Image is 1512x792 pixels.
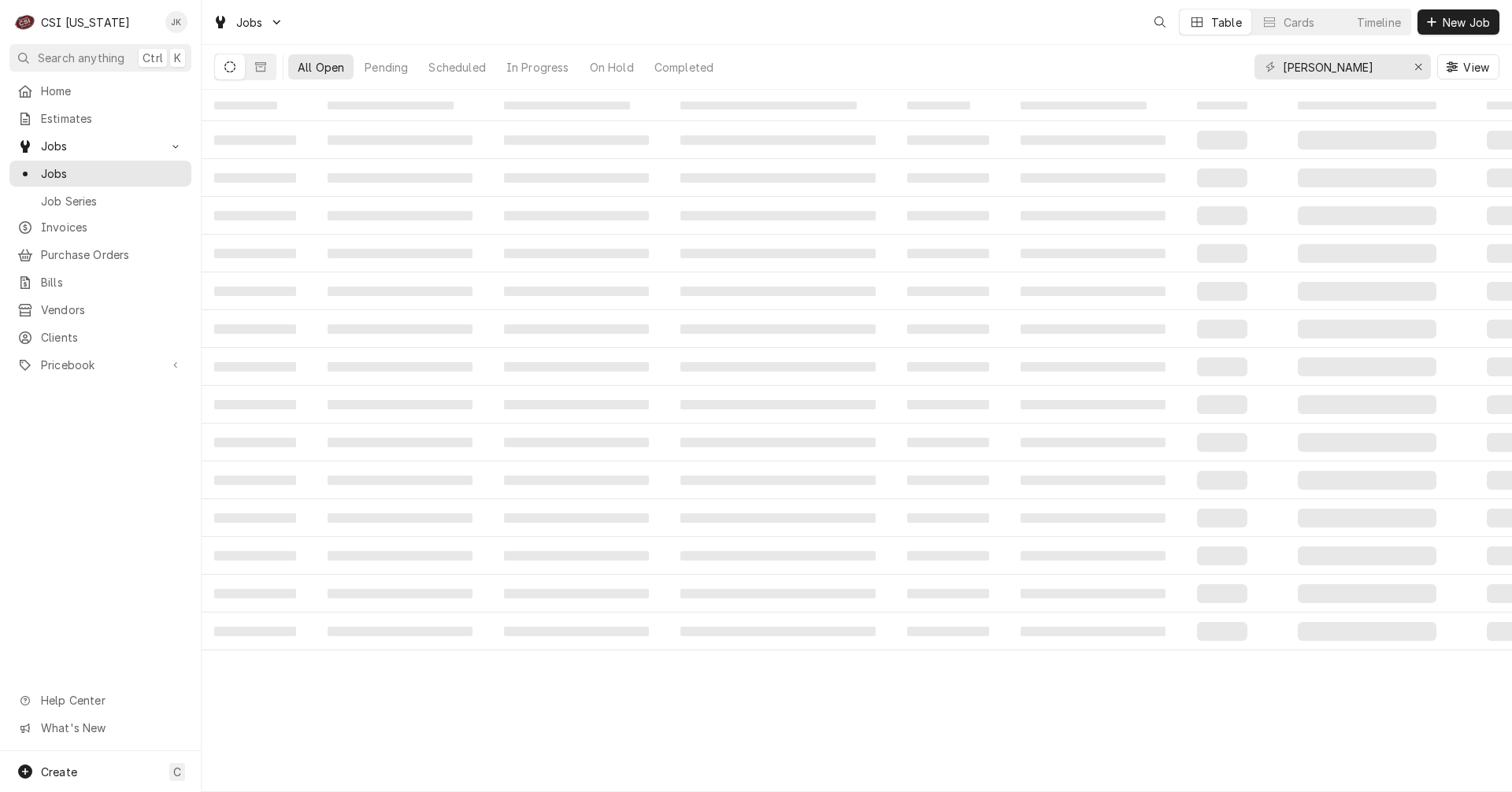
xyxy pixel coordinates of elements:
span: ‌ [907,173,989,183]
button: Search anythingCtrlK [9,44,191,72]
span: Jobs [236,14,263,31]
span: ‌ [1197,433,1247,452]
span: Search anything [38,50,124,66]
span: Jobs [41,138,160,154]
span: ‌ [214,135,296,145]
span: ‌ [680,102,857,109]
span: ‌ [214,589,296,598]
span: ‌ [1298,433,1436,452]
span: ‌ [504,211,649,220]
span: ‌ [907,400,989,409]
span: ‌ [328,135,472,145]
span: ‌ [1197,584,1247,603]
span: ‌ [680,362,876,372]
div: Scheduled [428,59,485,76]
span: ‌ [214,627,296,636]
span: ‌ [1197,168,1247,187]
span: ‌ [907,211,989,220]
a: Estimates [9,105,191,131]
span: ‌ [1021,173,1165,183]
button: Open search [1147,9,1173,35]
span: ‌ [1021,249,1165,258]
span: ‌ [504,324,649,334]
span: ‌ [214,551,296,561]
span: ‌ [504,551,649,561]
span: ‌ [680,324,876,334]
div: Jeff Kuehl's Avatar [165,11,187,33]
span: ‌ [214,287,296,296]
span: ‌ [1298,206,1436,225]
span: ‌ [1197,357,1247,376]
span: ‌ [328,400,472,409]
span: ‌ [214,438,296,447]
span: ‌ [680,589,876,598]
span: ‌ [680,627,876,636]
a: Go to Jobs [9,133,191,159]
span: ‌ [1021,211,1165,220]
span: Purchase Orders [41,246,183,263]
span: ‌ [907,513,989,523]
span: ‌ [1021,589,1165,598]
div: Timeline [1357,14,1401,31]
span: ‌ [1298,471,1436,490]
span: ‌ [907,324,989,334]
span: ‌ [680,438,876,447]
a: Purchase Orders [9,242,191,268]
a: Job Series [9,188,191,214]
div: Pending [365,59,408,76]
span: ‌ [214,102,277,109]
span: ‌ [504,476,649,485]
div: JK [165,11,187,33]
span: ‌ [328,362,472,372]
button: Erase input [1406,54,1431,80]
span: Home [41,83,183,99]
a: Go to Pricebook [9,352,191,378]
span: ‌ [680,135,876,145]
span: ‌ [1197,546,1247,565]
a: Bills [9,269,191,295]
span: ‌ [1298,357,1436,376]
span: ‌ [907,287,989,296]
span: ‌ [328,438,472,447]
span: New Job [1440,14,1493,31]
span: ‌ [214,400,296,409]
span: ‌ [680,249,876,258]
span: ‌ [1197,622,1247,641]
span: ‌ [504,102,630,109]
span: ‌ [907,589,989,598]
span: ‌ [907,249,989,258]
span: ‌ [1021,476,1165,485]
span: Help Center [41,692,182,709]
button: New Job [1417,9,1499,35]
span: Job Series [41,193,183,209]
span: ‌ [1197,282,1247,301]
span: ‌ [504,627,649,636]
span: ‌ [680,400,876,409]
span: ‌ [680,173,876,183]
span: ‌ [214,476,296,485]
a: Jobs [9,161,191,187]
span: ‌ [328,627,472,636]
span: ‌ [907,627,989,636]
span: ‌ [1298,102,1436,109]
a: Go to What's New [9,715,191,741]
span: ‌ [504,287,649,296]
span: Jobs [41,165,183,182]
div: In Progress [506,59,569,76]
span: ‌ [1298,320,1436,339]
span: ‌ [1197,131,1247,150]
div: All Open [298,59,344,76]
span: View [1460,59,1492,76]
span: ‌ [328,287,472,296]
span: ‌ [328,211,472,220]
span: ‌ [214,362,296,372]
span: ‌ [328,589,472,598]
span: ‌ [1197,471,1247,490]
span: ‌ [1021,287,1165,296]
span: ‌ [504,249,649,258]
span: Pricebook [41,357,160,373]
span: ‌ [680,211,876,220]
span: ‌ [1298,546,1436,565]
span: Clients [41,329,183,346]
span: ‌ [907,551,989,561]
